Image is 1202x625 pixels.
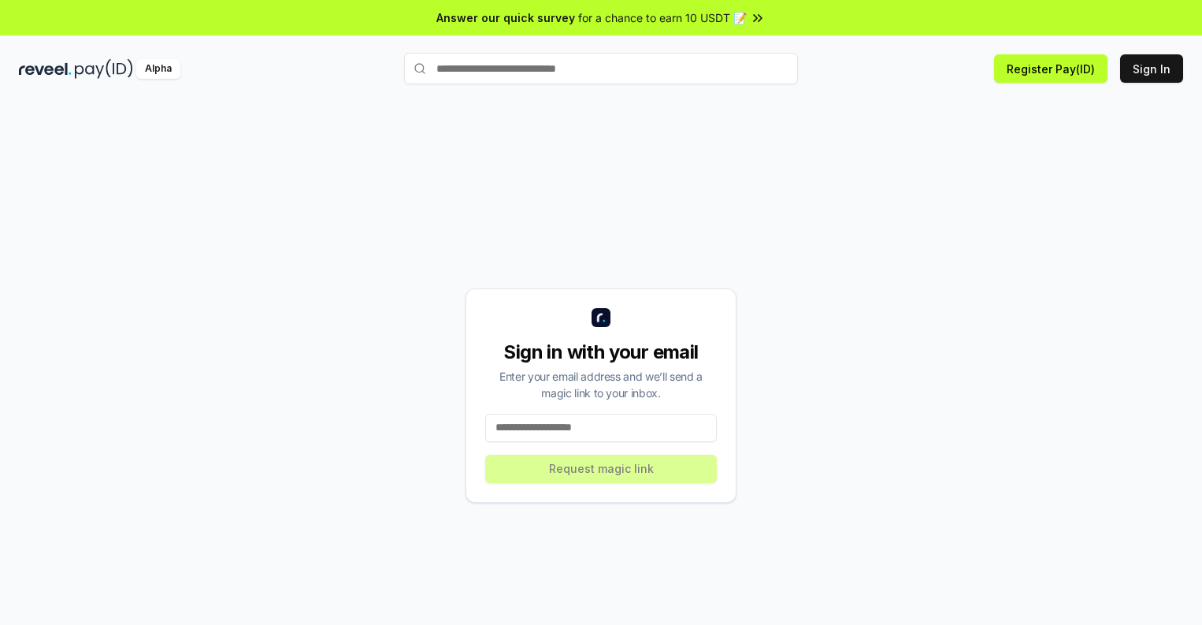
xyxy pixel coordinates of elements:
button: Register Pay(ID) [994,54,1107,83]
div: Alpha [136,59,180,79]
div: Sign in with your email [485,340,717,365]
img: pay_id [75,59,133,79]
img: reveel_dark [19,59,72,79]
button: Sign In [1120,54,1183,83]
span: Answer our quick survey [436,9,575,26]
div: Enter your email address and we’ll send a magic link to your inbox. [485,368,717,401]
img: logo_small [592,308,610,327]
span: for a chance to earn 10 USDT 📝 [578,9,747,26]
